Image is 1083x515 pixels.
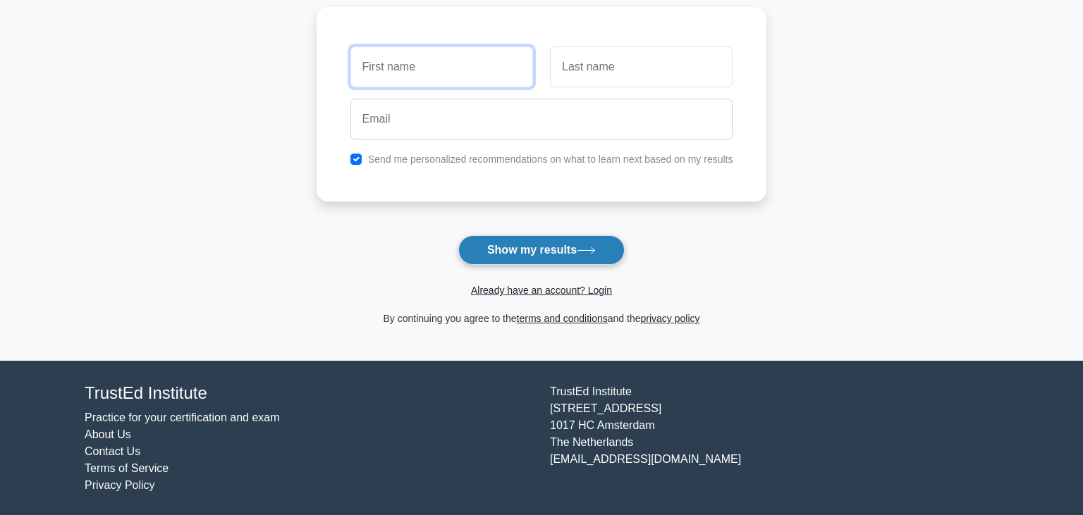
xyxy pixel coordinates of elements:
h4: TrustEd Institute [85,383,533,404]
a: privacy policy [641,313,700,324]
a: About Us [85,428,131,440]
input: Last name [550,46,733,87]
div: TrustEd Institute [STREET_ADDRESS] 1017 HC Amsterdam The Netherlands [EMAIL_ADDRESS][DOMAIN_NAME] [541,383,1007,494]
div: By continuing you agree to the and the [308,310,776,327]
a: Already have an account? Login [471,285,612,296]
a: Privacy Policy [85,479,155,491]
a: Practice for your certification and exam [85,411,280,423]
a: Contact Us [85,445,140,457]
a: terms and conditions [517,313,608,324]
a: Terms of Service [85,462,169,474]
label: Send me personalized recommendations on what to learn next based on my results [368,154,733,165]
button: Show my results [458,235,625,265]
input: Email [350,99,733,139]
input: First name [350,46,533,87]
